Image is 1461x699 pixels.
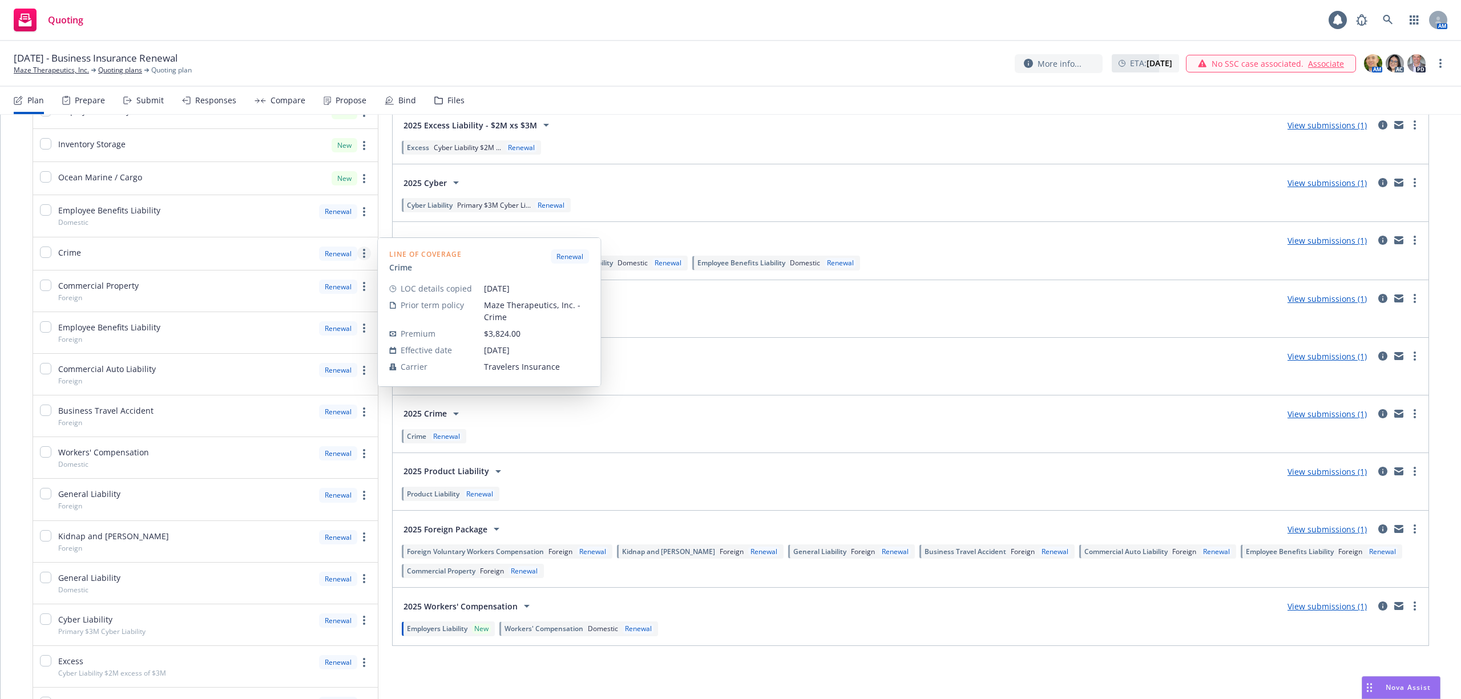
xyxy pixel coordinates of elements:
div: Renewal [319,321,357,336]
a: View submissions (1) [1288,524,1367,535]
div: Renewal [319,247,357,261]
span: 2025 Cyber [403,177,447,189]
span: Workers' Compensation [58,446,149,458]
span: Foreign [1172,547,1196,556]
button: 2025 Excess Liability - $2M xs $3M [399,114,557,136]
button: 2025 Cyber [399,171,467,194]
a: more [357,280,371,293]
span: Excess [407,143,429,152]
span: 2025 Crime [403,407,447,419]
div: Renewal [748,547,780,556]
a: Quoting [9,4,88,36]
div: Renewal [319,530,357,544]
a: Maze Therapeutics, Inc. [14,65,89,75]
a: View submissions (1) [1288,235,1367,246]
div: Submit [136,96,164,105]
div: Renewal [319,446,357,460]
span: Foreign [58,376,82,386]
div: Renewal [319,363,357,377]
span: ETA : [1130,57,1172,69]
a: circleInformation [1376,599,1390,613]
a: more [357,405,371,419]
div: Renewal [623,624,654,633]
a: more [1408,522,1422,536]
button: 2025 Workers' Compensation [399,595,538,617]
a: View submissions (1) [1288,293,1367,304]
button: Nova Assist [1362,676,1440,699]
a: mail [1392,599,1406,613]
a: more [1408,349,1422,363]
div: Compare [271,96,305,105]
a: more [1408,233,1422,247]
div: Propose [336,96,366,105]
a: mail [1392,522,1406,536]
span: Business Travel Accident [925,547,1006,556]
a: circleInformation [1376,522,1390,536]
div: Renewal [652,258,684,268]
div: Renewal [825,258,856,268]
div: Renewal [535,200,567,210]
a: Quoting plans [98,65,142,75]
span: 2025 Excess Liability - $2M xs $3M [403,119,537,131]
div: Renewal [431,431,462,441]
span: Employers Liability [407,624,467,633]
span: 2025 Workers' Compensation [403,600,518,612]
span: Domestic [58,217,88,227]
button: More info... [1015,54,1103,73]
span: [DATE] - Business Insurance Renewal [14,51,177,65]
span: Nova Assist [1386,682,1431,692]
span: Foreign [58,418,82,427]
a: mail [1392,407,1406,421]
span: Foreign [548,547,572,556]
span: General Liability [58,488,120,500]
img: photo [1386,54,1404,72]
span: Foreign [1338,547,1362,556]
a: more [357,488,371,502]
div: Renewal [1201,547,1232,556]
div: Renewal [577,547,608,556]
div: New [332,138,357,152]
div: Renewal [506,143,537,152]
span: Domestic [790,258,820,268]
span: 2025 Product Liability [403,465,489,477]
a: circleInformation [1376,233,1390,247]
a: more [357,656,371,669]
a: mail [1392,233,1406,247]
span: General Liability [793,547,846,556]
span: Workers' Compensation [505,624,583,633]
a: mail [1392,176,1406,189]
a: View submissions (1) [1288,409,1367,419]
div: Plan [27,96,44,105]
a: mail [1392,464,1406,478]
span: Kidnap and [PERSON_NAME] [58,530,169,542]
a: more [357,247,371,260]
span: Crime [58,247,81,258]
span: More info... [1038,58,1081,70]
a: Search [1377,9,1399,31]
a: View submissions (1) [1288,601,1367,612]
span: Employee Benefits Liability [697,258,785,268]
span: Commercial Property [58,280,139,292]
span: Quoting [48,15,83,25]
a: more [1408,464,1422,478]
div: Renewal [1367,547,1398,556]
a: circleInformation [1376,464,1390,478]
div: Prepare [75,96,105,105]
span: Primary $3M Cyber Liability [58,627,146,636]
div: Renewal [319,572,357,586]
a: circleInformation [1376,118,1390,132]
div: Renewal [1039,547,1071,556]
a: Report a Bug [1350,9,1373,31]
span: Excess [58,655,83,667]
span: Crime [407,431,426,441]
span: No SSC case associated. [1212,58,1303,70]
button: 2025 Commercial Package [399,229,524,252]
span: Commercial Property [407,566,475,576]
div: Renewal [319,280,357,294]
span: Commercial Auto Liability [58,363,156,375]
a: more [357,363,371,377]
strong: [DATE] [1147,58,1172,68]
a: more [1408,292,1422,305]
div: Renewal [319,655,357,669]
div: Files [447,96,465,105]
